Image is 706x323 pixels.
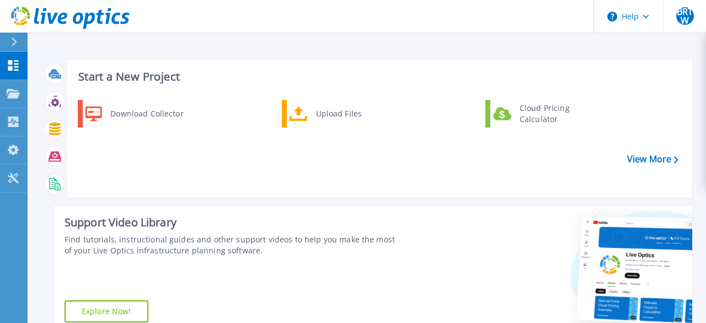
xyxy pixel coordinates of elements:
h3: Start a New Project [78,71,678,83]
a: Explore Now! [65,300,148,322]
div: Cloud Pricing Calculator [514,103,596,125]
div: Find tutorials, instructional guides and other support videos to help you make the most of your L... [65,234,397,256]
a: Upload Files [282,100,395,128]
div: Download Collector [105,103,188,125]
a: Download Collector [78,100,191,128]
a: Cloud Pricing Calculator [485,100,598,128]
a: View More [627,154,678,165]
span: BRTW [676,7,694,25]
div: Upload Files [311,103,392,125]
div: Support Video Library [65,215,397,230]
